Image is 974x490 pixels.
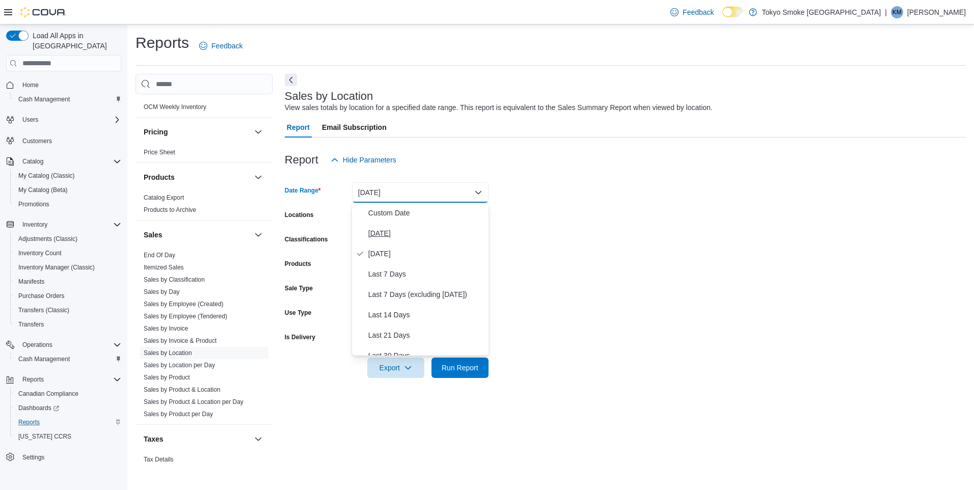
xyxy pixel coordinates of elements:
h3: Report [285,154,318,166]
span: Purchase Orders [18,292,65,300]
p: | [885,6,887,18]
span: Sales by Employee (Tendered) [144,312,227,320]
button: Operations [18,339,57,351]
span: Inventory Count [14,247,121,259]
a: Itemized Sales [144,264,184,271]
a: Manifests [14,276,48,288]
a: Dashboards [10,401,125,415]
button: Hide Parameters [327,150,400,170]
span: Tax Details [144,455,174,464]
a: Feedback [666,2,718,22]
div: Taxes [136,453,273,482]
div: Select listbox [352,203,489,356]
span: Sales by Classification [144,276,205,284]
a: Feedback [195,36,247,56]
a: End Of Day [144,252,175,259]
span: Sales by Product & Location per Day [144,398,243,406]
div: Pricing [136,146,273,162]
span: Catalog Export [144,194,184,202]
button: Purchase Orders [10,289,125,303]
span: Inventory [18,219,121,231]
button: Catalog [2,154,125,169]
button: Users [18,114,42,126]
input: Dark Mode [722,7,744,17]
label: Products [285,260,311,268]
button: Cash Management [10,92,125,106]
span: [DATE] [368,227,484,239]
h3: Products [144,172,175,182]
div: Products [136,192,273,220]
a: Sales by Product [144,374,190,381]
img: Cova [20,7,66,17]
button: Run Report [431,358,489,378]
button: Catalog [18,155,47,168]
a: Sales by Location [144,349,192,357]
span: Feedback [211,41,242,51]
button: Reports [2,372,125,387]
a: [US_STATE] CCRS [14,430,75,443]
span: Reports [14,416,121,428]
span: Customers [22,137,52,145]
span: Catalog [22,157,43,166]
button: Transfers (Classic) [10,303,125,317]
a: Products to Archive [144,206,196,213]
button: Products [144,172,250,182]
span: Manifests [18,278,44,286]
span: Adjustments (Classic) [14,233,121,245]
a: Adjustments (Classic) [14,233,82,245]
button: Cash Management [10,352,125,366]
span: Transfers (Classic) [14,304,121,316]
span: My Catalog (Beta) [14,184,121,196]
button: Inventory [18,219,51,231]
span: Sales by Location per Day [144,361,215,369]
button: Users [2,113,125,127]
span: Settings [22,453,44,461]
span: Cash Management [18,355,70,363]
a: Transfers (Classic) [14,304,73,316]
label: Use Type [285,309,311,317]
h3: Pricing [144,127,168,137]
span: Products to Archive [144,206,196,214]
a: Canadian Compliance [14,388,83,400]
a: My Catalog (Beta) [14,184,72,196]
button: Sales [252,229,264,241]
div: View sales totals by location for a specified date range. This report is equivalent to the Sales ... [285,102,713,113]
a: Sales by Classification [144,276,205,283]
span: Operations [18,339,121,351]
span: OCM Weekly Inventory [144,103,206,111]
span: Inventory Count [18,249,62,257]
span: KM [892,6,902,18]
button: Settings [2,450,125,465]
span: Sales by Product & Location [144,386,221,394]
span: Feedback [683,7,714,17]
button: Sales [144,230,250,240]
a: Price Sheet [144,149,175,156]
label: Sale Type [285,284,313,292]
a: Sales by Product per Day [144,411,213,418]
span: Reports [18,373,121,386]
button: Products [252,171,264,183]
span: Purchase Orders [14,290,121,302]
span: Report [287,117,310,138]
button: Customers [2,133,125,148]
span: Sales by Product per Day [144,410,213,418]
span: Email Subscription [322,117,387,138]
span: Hide Parameters [343,155,396,165]
a: Sales by Day [144,288,180,295]
label: Locations [285,211,314,219]
span: Inventory Manager (Classic) [14,261,121,274]
a: Cash Management [14,353,74,365]
button: Taxes [144,434,250,444]
span: Run Report [442,363,478,373]
label: Classifications [285,235,328,243]
span: End Of Day [144,251,175,259]
span: Custom Date [368,207,484,219]
span: Dashboards [18,404,59,412]
button: My Catalog (Beta) [10,183,125,197]
button: Inventory Manager (Classic) [10,260,125,275]
span: My Catalog (Classic) [18,172,75,180]
h1: Reports [136,33,189,53]
span: Inventory [22,221,47,229]
a: Dashboards [14,402,63,414]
